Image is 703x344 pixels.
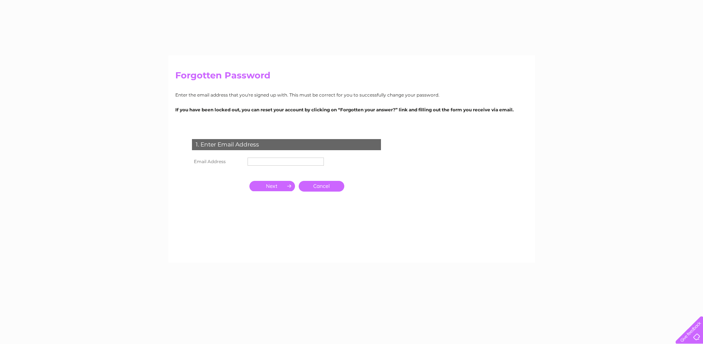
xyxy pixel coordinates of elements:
[175,70,528,84] h2: Forgotten Password
[192,139,381,150] div: 1. Enter Email Address
[175,91,528,98] p: Enter the email address that you're signed up with. This must be correct for you to successfully ...
[299,181,344,192] a: Cancel
[175,106,528,113] p: If you have been locked out, you can reset your account by clicking on “Forgotten your answer?” l...
[190,156,246,168] th: Email Address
